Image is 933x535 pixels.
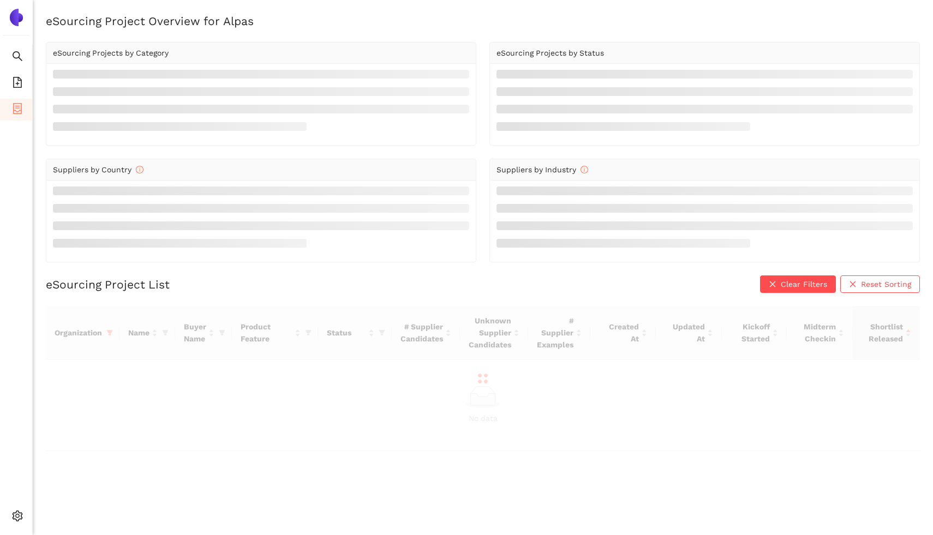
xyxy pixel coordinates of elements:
[12,47,23,69] span: search
[760,275,836,293] button: closeClear Filters
[136,166,143,173] span: info-circle
[53,49,169,57] span: eSourcing Projects by Category
[781,278,827,290] span: Clear Filters
[12,99,23,121] span: container
[46,13,920,29] h2: eSourcing Project Overview for Alpas
[46,276,170,292] h2: eSourcing Project List
[8,9,25,26] img: Logo
[840,275,920,293] button: closeReset Sorting
[12,507,23,528] span: setting
[581,166,588,173] span: info-circle
[12,73,23,95] span: file-add
[849,280,857,289] span: close
[497,165,588,174] span: Suppliers by Industry
[861,278,911,290] span: Reset Sorting
[769,280,776,289] span: close
[53,165,143,174] span: Suppliers by Country
[497,49,604,57] span: eSourcing Projects by Status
